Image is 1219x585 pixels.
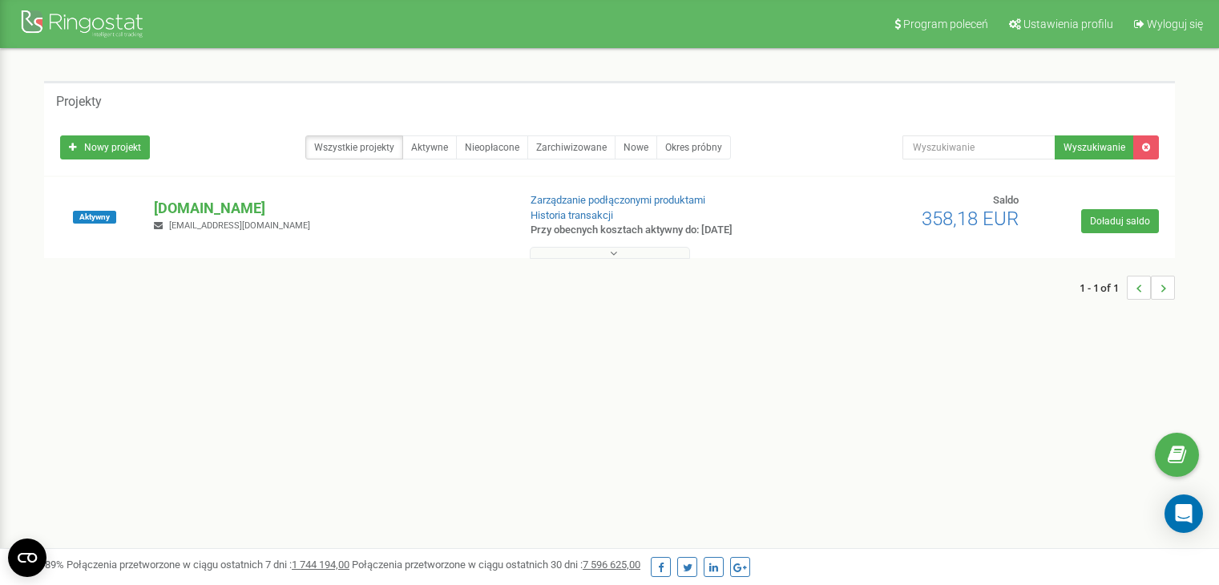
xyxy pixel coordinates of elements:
span: [EMAIL_ADDRESS][DOMAIN_NAME] [169,220,310,231]
u: 7 596 625,00 [583,559,640,571]
button: Open CMP widget [8,539,46,577]
p: [DOMAIN_NAME] [154,198,504,219]
a: Aktywne [402,135,457,159]
a: Nowe [615,135,657,159]
a: Zarządzanie podłączonymi produktami [531,194,705,206]
u: 1 744 194,00 [292,559,349,571]
p: Przy obecnych kosztach aktywny do: [DATE] [531,223,787,238]
div: Open Intercom Messenger [1165,494,1203,533]
a: Doładuj saldo [1081,209,1159,233]
a: Nieopłacone [456,135,528,159]
span: Ustawienia profilu [1023,18,1113,30]
button: Wyszukiwanie [1055,135,1134,159]
a: Okres próbny [656,135,731,159]
span: Program poleceń [903,18,988,30]
a: Zarchiwizowane [527,135,616,159]
span: 1 - 1 of 1 [1080,276,1127,300]
span: 358,18 EUR [922,208,1019,230]
nav: ... [1080,260,1175,316]
a: Historia transakcji [531,209,613,221]
a: Nowy projekt [60,135,150,159]
span: Wyloguj się [1147,18,1203,30]
h5: Projekty [56,95,102,109]
input: Wyszukiwanie [902,135,1056,159]
span: Połączenia przetworzone w ciągu ostatnich 30 dni : [352,559,640,571]
a: Wszystkie projekty [305,135,403,159]
span: Aktywny [73,211,116,224]
span: Połączenia przetworzone w ciągu ostatnich 7 dni : [67,559,349,571]
span: Saldo [993,194,1019,206]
